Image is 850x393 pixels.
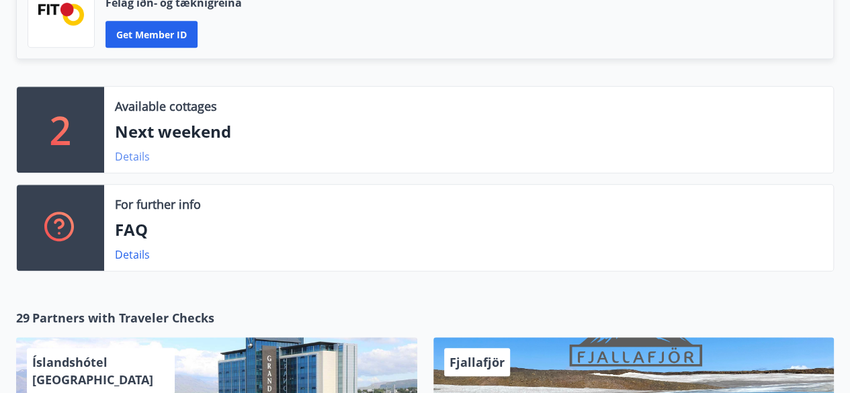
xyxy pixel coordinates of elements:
p: 2 [50,104,71,155]
p: Available cottages [115,97,217,115]
a: Details [115,149,150,164]
p: FAQ [115,218,822,241]
span: Partners with Traveler Checks [32,309,214,326]
a: Details [115,247,150,262]
span: Fjallafjör [450,354,505,370]
img: FPQVkF9lTnNbbaRSFyT17YYeljoOGk5m51IhT0bO.png [38,3,84,25]
span: Íslandshótel [GEOGRAPHIC_DATA] [32,354,153,388]
span: 29 [16,309,30,326]
p: For further info [115,195,201,213]
p: Next weekend [115,120,822,143]
button: Get member ID [105,21,198,48]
